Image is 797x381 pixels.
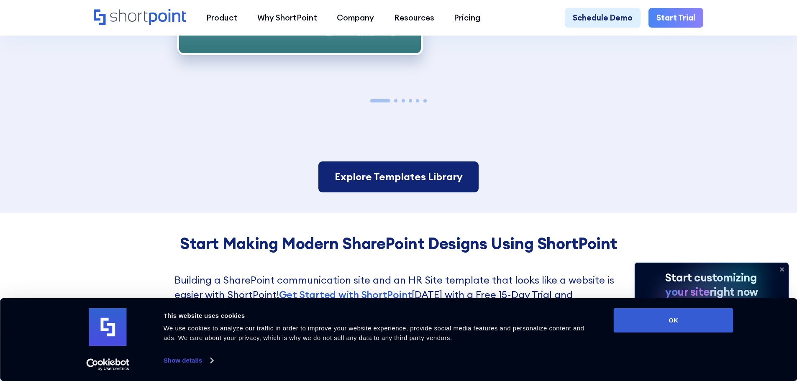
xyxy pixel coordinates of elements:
a: Start Trial [648,8,703,28]
div: Pricing [454,12,480,24]
a: Get Started with ShortPoint [279,287,412,302]
a: Usercentrics Cookiebot - opens in a new window [71,358,144,371]
span: Go to slide 1 [370,99,390,102]
a: Home [94,9,186,26]
a: Schedule Demo [565,8,641,28]
span: We use cookies to analyze our traffic in order to improve your website experience, provide social... [164,325,584,341]
a: Show details [164,354,213,367]
button: OK [614,308,733,332]
a: Explore Templates Library [318,161,478,192]
div: Why ShortPoint [257,12,317,24]
div: Company [337,12,374,24]
strong: Start Making Modern SharePoint Designs Using ShortPoint [180,233,617,253]
div: This website uses cookies [164,311,595,321]
p: Building a SharePoint communication site and an HR Site template that looks like a website is eas... [174,273,623,348]
span: Go to slide 3 [402,99,405,102]
img: logo [89,308,127,346]
span: Go to slide 6 [423,99,427,102]
div: Resources [394,12,434,24]
a: Company [327,8,384,28]
div: Product [206,12,237,24]
a: Pricing [444,8,491,28]
span: Go to slide 5 [416,99,419,102]
a: Resources [384,8,444,28]
a: Product [196,8,247,28]
span: Go to slide 2 [394,99,397,102]
span: Go to slide 4 [409,99,412,102]
a: Why ShortPoint [247,8,327,28]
